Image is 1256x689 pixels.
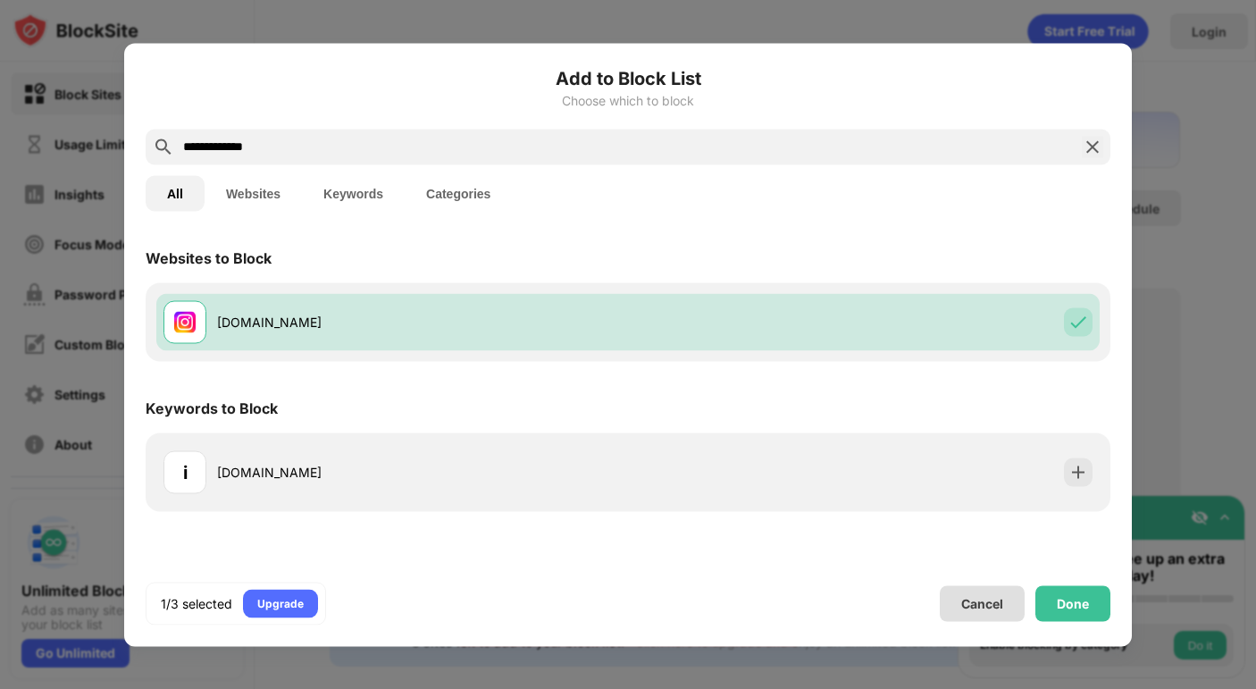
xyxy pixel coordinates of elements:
div: Cancel [961,596,1003,611]
div: Websites to Block [146,248,272,266]
h6: Add to Block List [146,64,1110,91]
div: Upgrade [257,594,304,612]
button: Keywords [302,175,405,211]
div: [DOMAIN_NAME] [217,463,628,482]
div: Done [1057,596,1089,610]
div: [DOMAIN_NAME] [217,313,628,332]
button: Websites [205,175,302,211]
img: search.svg [153,136,174,157]
div: Choose which to block [146,93,1110,107]
img: favicons [174,311,196,332]
div: i [183,458,188,485]
div: 1/3 selected [161,594,232,612]
div: Keywords to Block [146,399,278,416]
img: search-close [1082,136,1103,157]
button: All [146,175,205,211]
button: Categories [405,175,512,211]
